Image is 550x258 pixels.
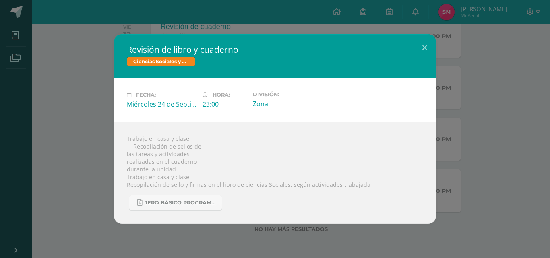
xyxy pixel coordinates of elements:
div: 23:00 [203,100,246,109]
h2: Revisión de libro y cuaderno [127,44,423,55]
span: Fecha: [136,92,156,98]
label: División: [253,91,322,97]
button: Close (Esc) [413,34,436,62]
span: Ciencias Sociales y Formación Ciudadana [127,57,195,66]
a: 1ero Básico programación.pdf [129,195,222,211]
div: Miércoles 24 de Septiembre [127,100,196,109]
span: 1ero Básico programación.pdf [145,200,218,206]
div: Trabajo en casa y clase: Recopilación de sellos de las tareas y actividades realizadas en el cu... [114,122,436,224]
span: Hora: [213,92,230,98]
div: Zona [253,99,322,108]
